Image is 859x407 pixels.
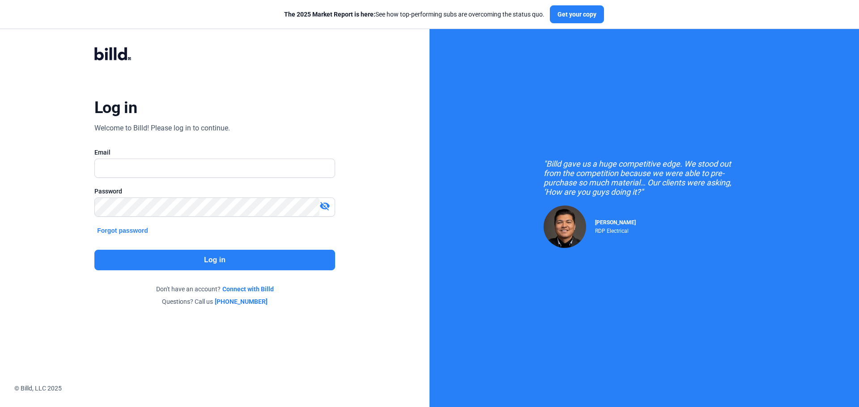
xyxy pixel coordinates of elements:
a: Connect with Billd [222,285,274,294]
div: "Billd gave us a huge competitive edge. We stood out from the competition because we were able to... [544,159,745,197]
button: Log in [94,250,335,270]
div: Email [94,148,335,157]
span: The 2025 Market Report is here: [284,11,375,18]
div: Log in [94,98,137,117]
div: RDP Electrical [595,226,636,234]
button: Get your copy [550,5,604,23]
button: Forgot password [94,226,151,235]
div: Questions? Call us [94,297,335,306]
a: [PHONE_NUMBER] [215,297,268,306]
img: Raul Pacheco [544,206,586,248]
div: See how top-performing subs are overcoming the status quo. [284,10,544,19]
span: [PERSON_NAME] [595,219,636,226]
div: Welcome to Billd! Please log in to continue. [94,123,230,134]
mat-icon: visibility_off [319,201,330,211]
div: Don't have an account? [94,285,335,294]
div: Password [94,187,335,196]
